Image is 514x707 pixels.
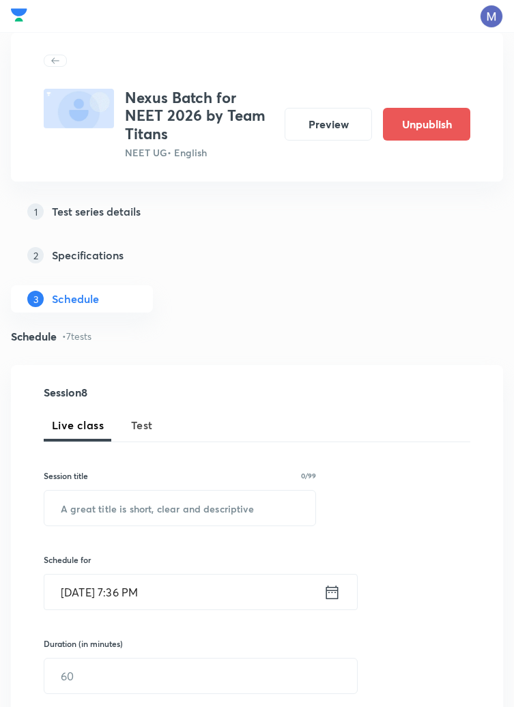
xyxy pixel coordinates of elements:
[44,387,264,398] h4: Session 8
[44,637,123,650] h6: Duration (in minutes)
[131,417,153,433] span: Test
[44,89,114,128] img: fallback-thumbnail.png
[125,145,274,160] p: NEET UG • English
[11,198,503,225] a: 1Test series details
[27,291,44,307] p: 3
[44,553,316,566] h6: Schedule for
[52,291,99,307] h5: Schedule
[52,247,124,263] h5: Specifications
[301,472,316,479] p: 0/99
[27,203,44,220] p: 1
[11,331,57,342] h4: Schedule
[285,108,372,141] button: Preview
[11,242,503,269] a: 2Specifications
[383,108,470,141] button: Unpublish
[52,203,141,220] h5: Test series details
[44,470,88,482] h6: Session title
[11,5,27,25] img: Company Logo
[125,89,274,143] h3: Nexus Batch for NEET 2026 by Team Titans
[27,247,44,263] p: 2
[44,491,315,525] input: A great title is short, clear and descriptive
[52,417,104,433] span: Live class
[62,329,91,343] p: • 7 tests
[11,5,27,29] a: Company Logo
[480,5,503,28] img: Mangilal Choudhary
[44,659,357,693] input: 60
